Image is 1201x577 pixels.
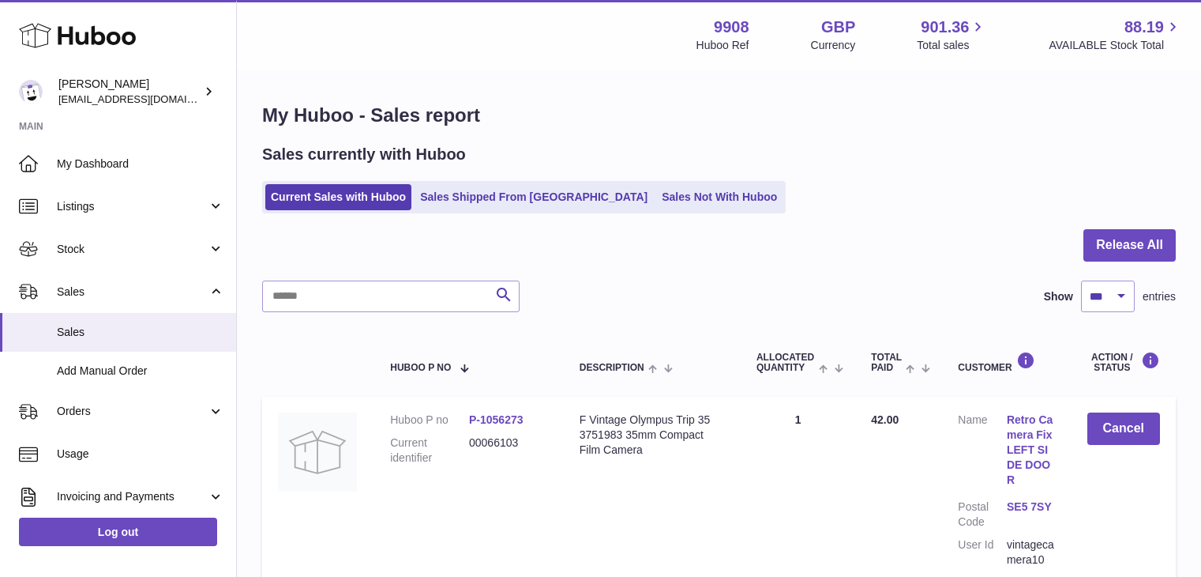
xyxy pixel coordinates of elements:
div: Customer [958,352,1055,373]
span: Invoicing and Payments [57,489,208,504]
button: Release All [1083,229,1176,262]
div: Action / Status [1087,352,1160,373]
button: Cancel [1087,413,1160,445]
span: AVAILABLE Stock Total [1049,38,1182,53]
dt: User Id [958,537,1007,568]
label: Show [1044,289,1073,304]
div: Huboo Ref [696,38,749,53]
a: Current Sales with Huboo [265,184,411,210]
span: Usage [57,447,224,462]
span: Stock [57,242,208,257]
div: Currency [811,38,856,53]
img: no-photo.jpg [278,413,357,492]
a: Retro Camera Fix LEFT SIDE DOOR [1007,413,1056,487]
dt: Huboo P no [390,413,469,428]
span: [EMAIL_ADDRESS][DOMAIN_NAME] [58,92,232,105]
dt: Current identifier [390,436,469,466]
span: entries [1143,289,1176,304]
span: 901.36 [921,17,969,38]
span: ALLOCATED Quantity [756,353,815,373]
a: Log out [19,518,217,546]
span: My Dashboard [57,157,224,172]
span: Add Manual Order [57,364,224,379]
img: tbcollectables@hotmail.co.uk [19,80,43,104]
h2: Sales currently with Huboo [262,144,466,165]
span: Huboo P no [390,363,451,373]
span: Total paid [871,353,902,373]
a: Sales Not With Huboo [656,184,783,210]
span: 88.19 [1124,17,1164,38]
dd: vintagecamera10 [1007,537,1056,568]
strong: 9908 [714,17,749,38]
span: 42.00 [871,413,899,426]
a: SE5 7SY [1007,500,1056,515]
span: Listings [57,199,208,214]
a: Sales Shipped From [GEOGRAPHIC_DATA] [415,184,653,210]
a: P-1056273 [469,413,524,426]
span: Description [580,363,644,373]
span: Total sales [917,38,987,53]
a: 901.36 Total sales [917,17,987,53]
span: Sales [57,325,224,340]
dt: Postal Code [958,500,1007,530]
div: [PERSON_NAME] [58,77,201,107]
a: 88.19 AVAILABLE Stock Total [1049,17,1182,53]
span: Sales [57,285,208,300]
dt: Name [958,413,1007,491]
strong: GBP [821,17,855,38]
dd: 00066103 [469,436,548,466]
h1: My Huboo - Sales report [262,103,1176,128]
span: Orders [57,404,208,419]
div: F Vintage Olympus Trip 35 3751983 35mm Compact Film Camera [580,413,725,458]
